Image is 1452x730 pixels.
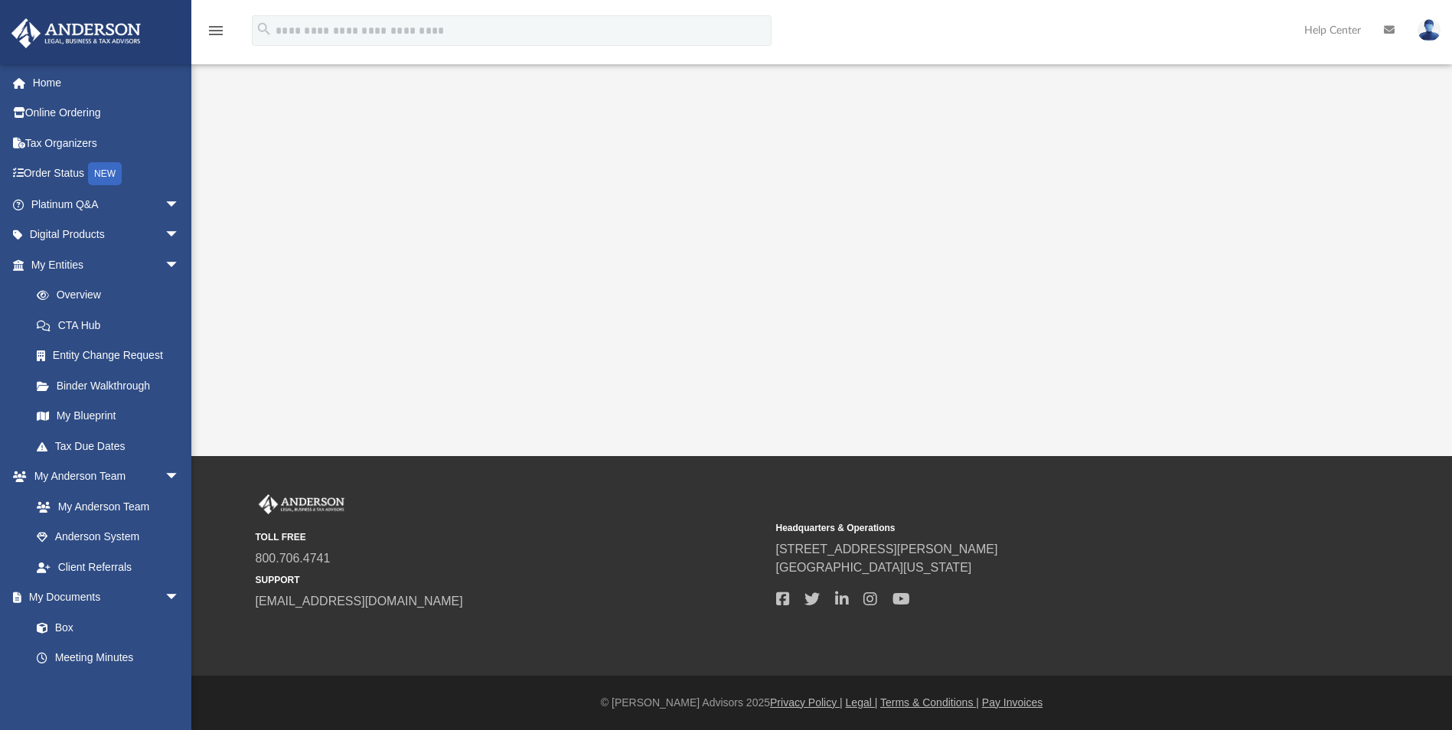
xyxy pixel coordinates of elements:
[165,189,195,220] span: arrow_drop_down
[776,543,998,556] a: [STREET_ADDRESS][PERSON_NAME]
[776,561,972,574] a: [GEOGRAPHIC_DATA][US_STATE]
[21,643,195,673] a: Meeting Minutes
[846,696,878,709] a: Legal |
[1418,19,1441,41] img: User Pic
[21,491,188,522] a: My Anderson Team
[256,573,765,587] small: SUPPORT
[11,582,195,613] a: My Documentsarrow_drop_down
[21,522,195,552] a: Anderson System
[165,220,195,251] span: arrow_drop_down
[88,162,122,185] div: NEW
[165,249,195,281] span: arrow_drop_down
[880,696,979,709] a: Terms & Conditions |
[256,552,331,565] a: 800.706.4741
[21,612,188,643] a: Box
[21,341,203,371] a: Entity Change Request
[21,370,203,401] a: Binder Walkthrough
[165,461,195,493] span: arrow_drop_down
[21,401,195,432] a: My Blueprint
[11,189,203,220] a: Platinum Q&Aarrow_drop_down
[11,249,203,280] a: My Entitiesarrow_drop_down
[256,494,348,514] img: Anderson Advisors Platinum Portal
[776,521,1286,535] small: Headquarters & Operations
[191,695,1452,711] div: © [PERSON_NAME] Advisors 2025
[256,595,463,608] a: [EMAIL_ADDRESS][DOMAIN_NAME]
[770,696,843,709] a: Privacy Policy |
[207,29,225,40] a: menu
[21,310,203,341] a: CTA Hub
[11,98,203,129] a: Online Ordering
[11,158,203,190] a: Order StatusNEW
[7,18,145,48] img: Anderson Advisors Platinum Portal
[21,280,203,311] a: Overview
[256,21,272,37] i: search
[256,530,765,544] small: TOLL FREE
[11,128,203,158] a: Tax Organizers
[207,21,225,40] i: menu
[21,673,188,703] a: Forms Library
[21,552,195,582] a: Client Referrals
[11,461,195,492] a: My Anderson Teamarrow_drop_down
[11,67,203,98] a: Home
[165,582,195,614] span: arrow_drop_down
[21,431,203,461] a: Tax Due Dates
[11,220,203,250] a: Digital Productsarrow_drop_down
[982,696,1043,709] a: Pay Invoices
